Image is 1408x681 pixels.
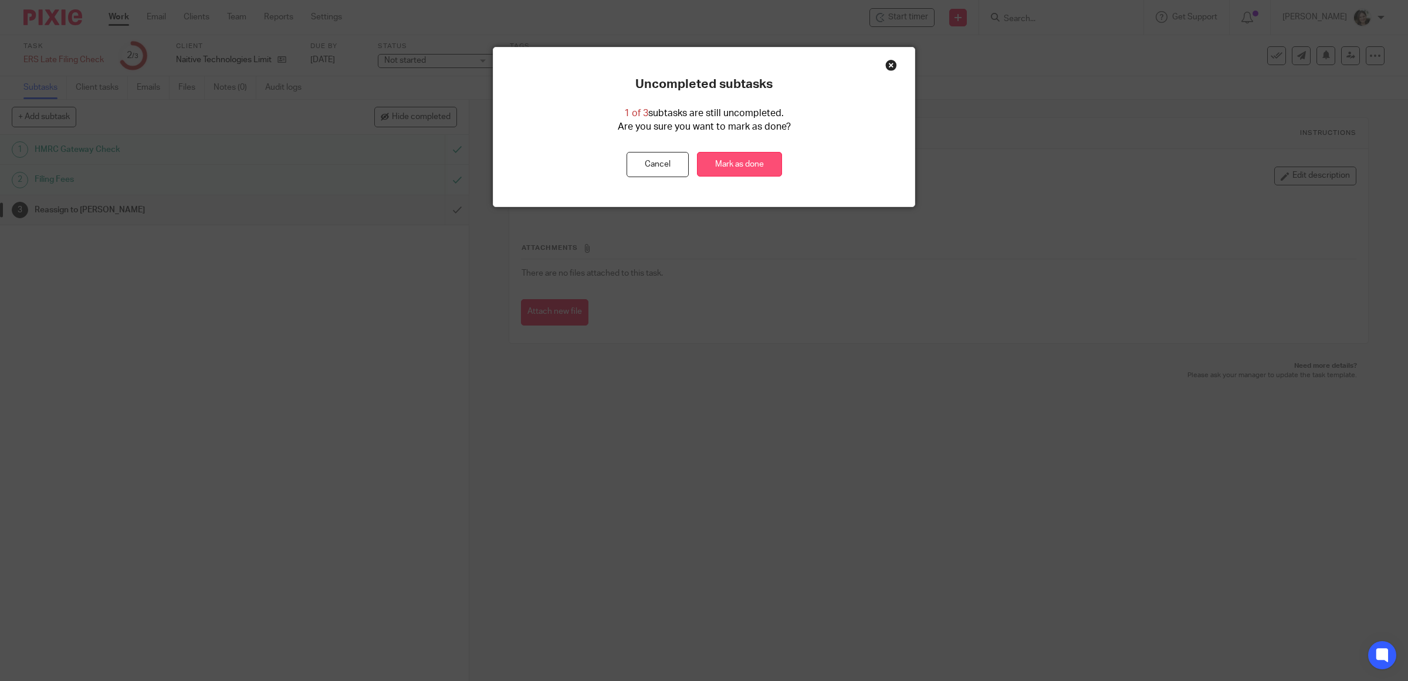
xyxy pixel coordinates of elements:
p: Uncompleted subtasks [635,77,773,92]
p: Are you sure you want to mark as done? [618,120,791,134]
button: Cancel [627,152,689,177]
div: Close this dialog window [885,59,897,71]
p: subtasks are still uncompleted. [624,107,784,120]
span: 1 of 3 [624,109,648,118]
a: Mark as done [697,152,782,177]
